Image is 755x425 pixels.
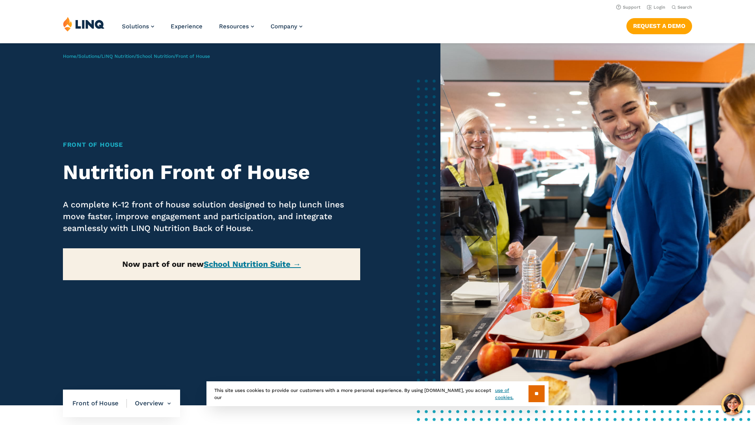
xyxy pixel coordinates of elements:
a: Home [63,54,76,59]
a: Solutions [78,54,99,59]
a: School Nutrition [136,54,174,59]
span: Solutions [122,23,149,30]
strong: Nutrition Front of House [63,160,310,184]
img: Front of House Banner [440,43,755,405]
span: / / / / [63,54,210,59]
a: use of cookies. [495,387,528,401]
img: LINQ | K‑12 Software [63,17,105,31]
strong: Now part of our new [122,259,301,269]
a: Solutions [122,23,154,30]
h1: Front of House [63,140,361,150]
li: Overview [127,390,171,417]
p: A complete K-12 front of house solution designed to help lunch lines move faster, improve engagem... [63,199,361,234]
a: Company [271,23,302,30]
nav: Primary Navigation [122,17,302,42]
span: Search [678,5,692,10]
button: Open Search Bar [672,4,692,10]
a: Resources [219,23,254,30]
button: Hello, have a question? Let’s chat. [721,393,743,415]
span: Resources [219,23,249,30]
a: Login [647,5,665,10]
span: Company [271,23,297,30]
a: School Nutrition Suite → [204,259,301,269]
div: This site uses cookies to provide our customers with a more personal experience. By using [DOMAIN... [206,381,549,406]
nav: Button Navigation [626,17,692,34]
a: LINQ Nutrition [101,54,134,59]
a: Support [616,5,641,10]
span: Front of House [176,54,210,59]
a: Experience [171,23,203,30]
a: Request a Demo [626,18,692,34]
